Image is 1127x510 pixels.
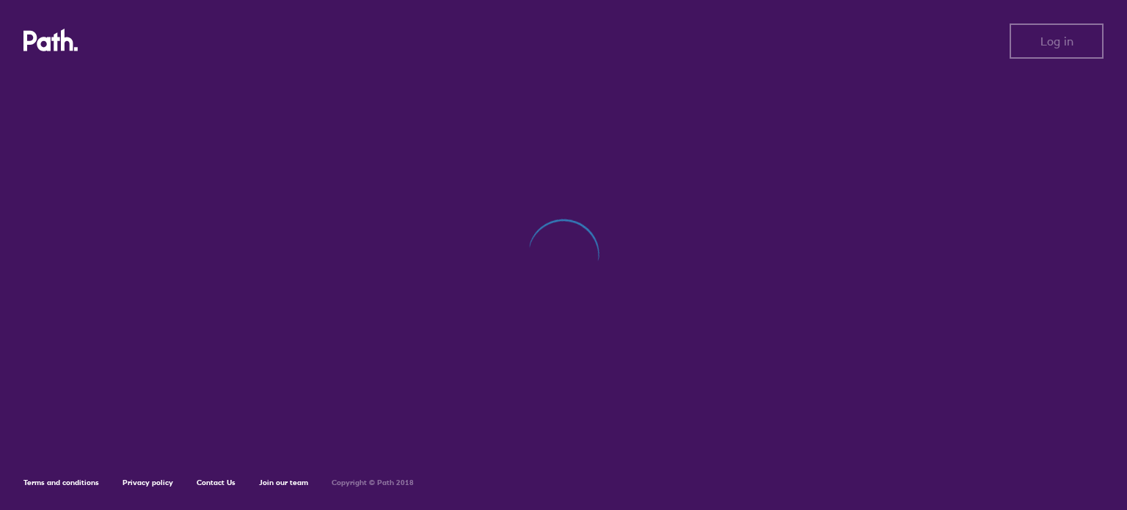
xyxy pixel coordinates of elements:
[332,478,414,487] h6: Copyright © Path 2018
[197,478,236,487] a: Contact Us
[123,478,173,487] a: Privacy policy
[1040,34,1073,48] span: Log in
[1010,23,1104,59] button: Log in
[259,478,308,487] a: Join our team
[23,478,99,487] a: Terms and conditions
